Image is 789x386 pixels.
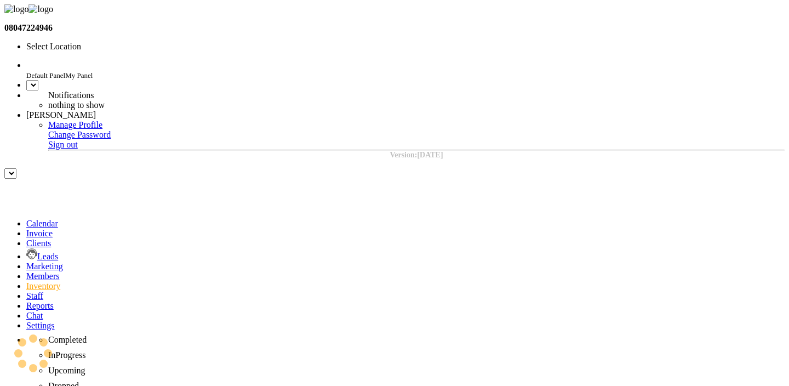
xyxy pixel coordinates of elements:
a: Clients [26,239,51,248]
a: Settings [26,321,55,330]
li: nothing to show [48,100,322,110]
a: Manage Profile [48,120,102,129]
a: Leads [26,252,58,261]
span: InProgress [48,350,85,360]
a: Invoice [26,229,53,238]
span: Leads [37,252,58,261]
div: Notifications [48,90,322,100]
b: 08047224946 [4,23,53,32]
a: Marketing [26,262,63,271]
a: Sign out [48,140,78,149]
a: Members [26,271,59,281]
span: Default Panel [26,71,65,80]
span: [PERSON_NAME] [26,110,96,120]
a: Chat [26,311,43,320]
img: logo [4,4,28,14]
span: Upcoming [48,366,85,375]
a: Staff [26,291,43,300]
a: Reports [26,301,54,310]
div: Version:[DATE] [48,151,785,160]
a: Inventory [26,281,60,291]
span: My Panel [65,71,93,80]
img: logo [28,4,53,14]
a: Calendar [26,219,58,228]
a: Change Password [48,130,111,139]
span: Completed [48,335,87,344]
